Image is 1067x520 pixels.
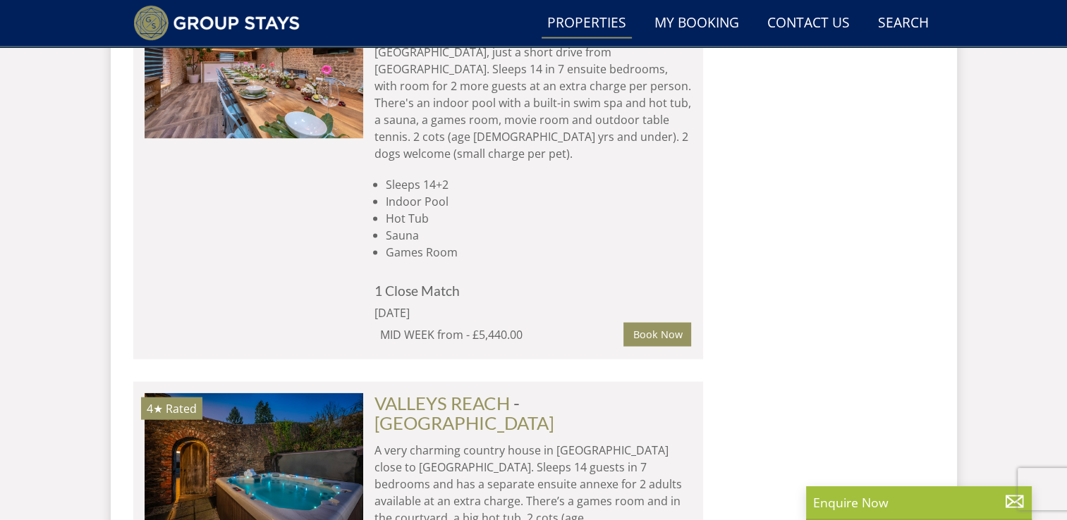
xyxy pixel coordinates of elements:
p: Enquire Now [813,493,1025,512]
li: Sauna [386,227,692,244]
a: [GEOGRAPHIC_DATA] [374,412,554,433]
a: My Booking [649,8,745,39]
li: Hot Tub [386,210,692,227]
p: Characterfully converted stables on a private estate in [GEOGRAPHIC_DATA], just a short drive fro... [374,27,692,162]
a: Contact Us [762,8,855,39]
a: Search [872,8,934,39]
li: Sleeps 14+2 [386,176,692,193]
div: [DATE] [374,304,565,321]
span: Rated [166,401,197,416]
h4: 1 Close Match [374,283,692,298]
div: MID WEEK from - £5,440.00 [380,326,624,343]
a: Book Now [623,323,691,347]
span: - [374,392,554,433]
li: Indoor Pool [386,193,692,210]
a: Properties [542,8,632,39]
img: Group Stays [133,6,300,41]
a: VALLEYS REACH [374,392,510,414]
span: VALLEYS REACH has a 4 star rating under the Quality in Tourism Scheme [147,401,163,416]
li: Games Room [386,244,692,261]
